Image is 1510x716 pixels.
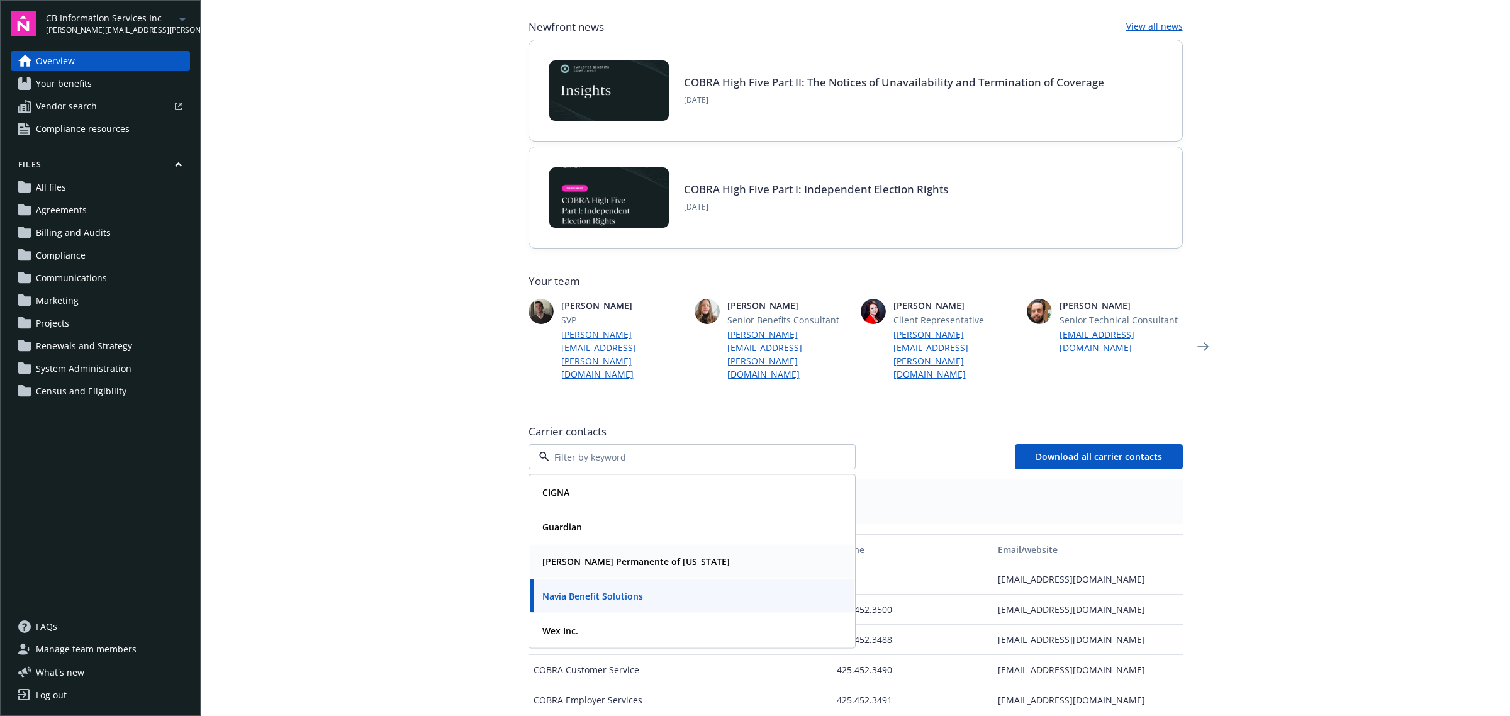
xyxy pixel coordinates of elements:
[36,313,69,333] span: Projects
[11,381,190,401] a: Census and Eligibility
[832,534,993,564] button: Phone
[11,359,190,379] a: System Administration
[684,182,948,196] a: COBRA High Five Part I: Independent Election Rights
[36,74,92,94] span: Your benefits
[1060,313,1183,327] span: Senior Technical Consultant
[1126,20,1183,35] a: View all news
[549,167,669,228] img: BLOG-Card Image - Compliance - COBRA High Five Pt 1 07-18-25.jpg
[36,245,86,266] span: Compliance
[893,299,1017,312] span: [PERSON_NAME]
[36,200,87,220] span: Agreements
[998,543,1177,556] div: Email/website
[684,75,1104,89] a: COBRA High Five Part II: The Notices of Unavailability and Termination of Coverage
[528,299,554,324] img: photo
[11,268,190,288] a: Communications
[11,96,190,116] a: Vendor search
[11,223,190,243] a: Billing and Audits
[561,328,685,381] a: [PERSON_NAME][EMAIL_ADDRESS][PERSON_NAME][DOMAIN_NAME]
[542,486,569,498] strong: CIGNA
[46,11,190,36] button: CB Information Services Inc[PERSON_NAME][EMAIL_ADDRESS][PERSON_NAME][DOMAIN_NAME]arrowDropDown
[893,313,1017,327] span: Client Representative
[528,424,1183,439] span: Carrier contacts
[11,200,190,220] a: Agreements
[11,291,190,311] a: Marketing
[36,223,111,243] span: Billing and Audits
[528,274,1183,289] span: Your team
[1015,444,1183,469] button: Download all carrier contacts
[1060,328,1183,354] a: [EMAIL_ADDRESS][DOMAIN_NAME]
[684,201,948,213] span: [DATE]
[175,11,190,26] a: arrowDropDown
[727,299,851,312] span: [PERSON_NAME]
[11,51,190,71] a: Overview
[993,534,1182,564] button: Email/website
[36,119,130,139] span: Compliance resources
[36,177,66,198] span: All files
[11,336,190,356] a: Renewals and Strategy
[11,245,190,266] a: Compliance
[1027,299,1052,324] img: photo
[1060,299,1183,312] span: [PERSON_NAME]
[11,11,36,36] img: navigator-logo.svg
[539,489,1173,501] span: Plan types
[11,177,190,198] a: All files
[36,268,107,288] span: Communications
[36,51,75,71] span: Overview
[46,11,175,25] span: CB Information Services Inc
[11,74,190,94] a: Your benefits
[684,94,1104,106] span: [DATE]
[727,313,851,327] span: Senior Benefits Consultant
[46,25,175,36] span: [PERSON_NAME][EMAIL_ADDRESS][PERSON_NAME][DOMAIN_NAME]
[549,60,669,121] img: Card Image - EB Compliance Insights.png
[1036,450,1162,462] span: Download all carrier contacts
[36,96,97,116] span: Vendor search
[36,381,126,401] span: Census and Eligibility
[727,328,851,381] a: [PERSON_NAME][EMAIL_ADDRESS][PERSON_NAME][DOMAIN_NAME]
[561,299,685,312] span: [PERSON_NAME]
[36,336,132,356] span: Renewals and Strategy
[11,119,190,139] a: Compliance resources
[528,20,604,35] span: Newfront news
[36,291,79,311] span: Marketing
[542,521,582,533] strong: Guardian
[549,450,830,464] input: Filter by keyword
[1193,337,1213,357] a: Next
[861,299,886,324] img: photo
[837,543,988,556] div: Phone
[539,501,1173,514] span: COBRA Administration - (N/A)
[561,313,685,327] span: SVP
[695,299,720,324] img: photo
[11,159,190,175] button: Files
[36,359,131,379] span: System Administration
[11,313,190,333] a: Projects
[893,328,1017,381] a: [PERSON_NAME][EMAIL_ADDRESS][PERSON_NAME][DOMAIN_NAME]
